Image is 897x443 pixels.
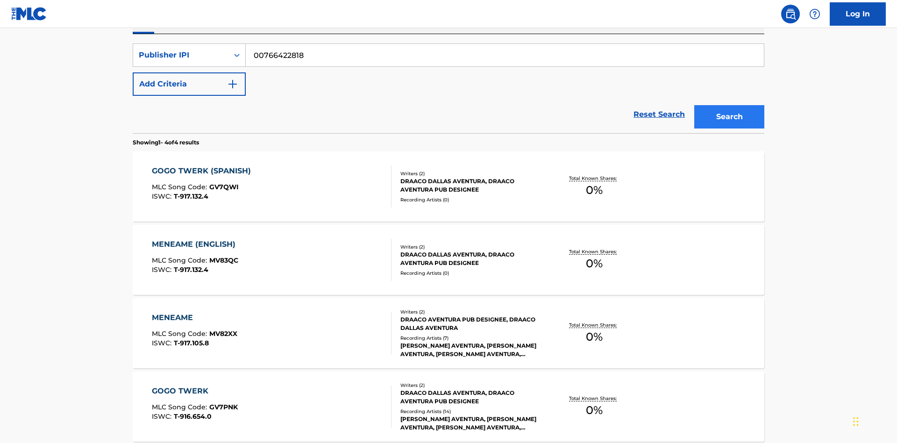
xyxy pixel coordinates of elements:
span: ISWC : [152,339,174,347]
div: Publisher IPI [139,50,223,61]
a: GOGO TWERK (SPANISH)MLC Song Code:GV7QWIISWC:T-917.132.4Writers (2)DRAACO DALLAS AVENTURA, DRAACO... [133,151,764,221]
span: T-917.105.8 [174,339,209,347]
p: Total Known Shares: [569,248,619,255]
iframe: Chat Widget [850,398,897,443]
div: Help [805,5,824,23]
span: MLC Song Code : [152,403,209,411]
span: GV7QWI [209,183,239,191]
img: help [809,8,820,20]
span: T-917.132.4 [174,265,208,274]
div: Writers ( 2 ) [400,382,541,389]
span: MV82XX [209,329,237,338]
div: DRAACO DALLAS AVENTURA, DRAACO AVENTURA PUB DESIGNEE [400,389,541,406]
span: ISWC : [152,412,174,421]
div: Recording Artists ( 7 ) [400,335,541,342]
span: GV7PNK [209,403,238,411]
div: Writers ( 2 ) [400,243,541,250]
a: Log In [830,2,886,26]
img: MLC Logo [11,7,47,21]
div: Writers ( 2 ) [400,308,541,315]
div: GOGO TWERK (SPANISH) [152,165,256,177]
span: T-916.654.0 [174,412,212,421]
form: Search Form [133,43,764,133]
div: MENEAME (ENGLISH) [152,239,240,250]
div: DRAACO AVENTURA PUB DESIGNEE, DRAACO DALLAS AVENTURA [400,315,541,332]
a: GOGO TWERKMLC Song Code:GV7PNKISWC:T-916.654.0Writers (2)DRAACO DALLAS AVENTURA, DRAACO AVENTURA ... [133,372,764,442]
button: Add Criteria [133,72,246,96]
span: 0 % [586,329,603,345]
div: DRAACO DALLAS AVENTURA, DRAACO AVENTURA PUB DESIGNEE [400,250,541,267]
img: 9d2ae6d4665cec9f34b9.svg [227,79,238,90]
div: DRAACO DALLAS AVENTURA, DRAACO AVENTURA PUB DESIGNEE [400,177,541,194]
div: Recording Artists ( 0 ) [400,270,541,277]
span: 0 % [586,182,603,199]
span: ISWC : [152,192,174,200]
p: Showing 1 - 4 of 4 results [133,138,199,147]
a: Public Search [781,5,800,23]
span: MLC Song Code : [152,183,209,191]
p: Total Known Shares: [569,175,619,182]
img: search [785,8,796,20]
div: MENEAME [152,312,237,323]
div: Recording Artists ( 14 ) [400,408,541,415]
div: [PERSON_NAME] AVENTURA, [PERSON_NAME] AVENTURA, [PERSON_NAME] AVENTURA, [PERSON_NAME] AVENTURA, [... [400,415,541,432]
div: [PERSON_NAME] AVENTURA, [PERSON_NAME] AVENTURA, [PERSON_NAME] AVENTURA, [PERSON_NAME] AVENTURA, [... [400,342,541,358]
span: MV83QC [209,256,238,264]
button: Search [694,105,764,129]
div: Writers ( 2 ) [400,170,541,177]
div: Drag [853,407,859,436]
p: Total Known Shares: [569,395,619,402]
div: GOGO TWERK [152,386,238,397]
p: Total Known Shares: [569,322,619,329]
span: 0 % [586,255,603,272]
span: MLC Song Code : [152,256,209,264]
a: Reset Search [629,104,690,125]
a: MENEAME (ENGLISH)MLC Song Code:MV83QCISWC:T-917.132.4Writers (2)DRAACO DALLAS AVENTURA, DRAACO AV... [133,225,764,295]
span: 0 % [586,402,603,419]
span: ISWC : [152,265,174,274]
span: T-917.132.4 [174,192,208,200]
a: MENEAMEMLC Song Code:MV82XXISWC:T-917.105.8Writers (2)DRAACO AVENTURA PUB DESIGNEE, DRAACO DALLAS... [133,298,764,368]
div: Recording Artists ( 0 ) [400,196,541,203]
span: MLC Song Code : [152,329,209,338]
